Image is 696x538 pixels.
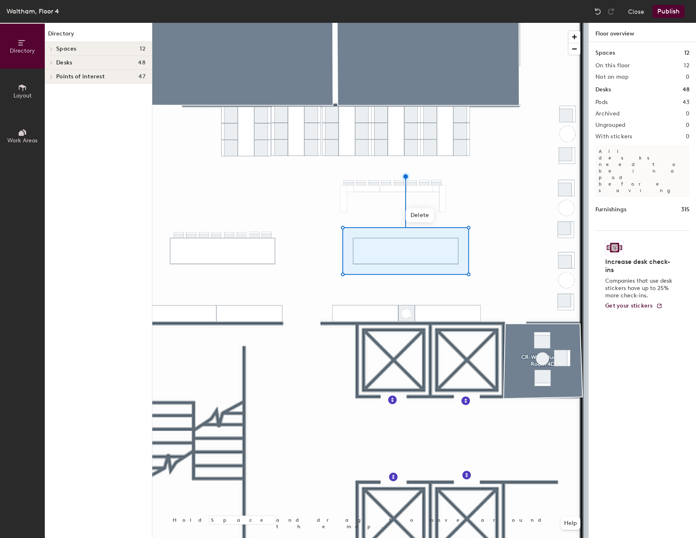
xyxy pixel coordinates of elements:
[56,60,72,66] span: Desks
[686,133,689,140] h2: 0
[595,74,628,80] h2: Not on map
[595,99,608,106] h2: Pods
[683,99,689,106] h2: 43
[686,122,689,128] h2: 0
[589,23,696,42] h1: Floor overview
[56,46,77,52] span: Spaces
[684,62,689,69] h2: 12
[45,29,152,42] h1: Directory
[595,49,615,58] h1: Spaces
[605,277,675,299] p: Companies that use desk stickers have up to 25% more check-ins.
[684,49,689,58] h1: 12
[561,517,580,530] button: Help
[595,85,611,94] h1: Desks
[652,5,685,18] button: Publish
[605,302,653,309] span: Get your stickers
[406,208,434,222] span: Delete
[607,7,615,15] img: Redo
[605,241,624,255] img: Sticker logo
[10,47,35,54] span: Directory
[595,122,626,128] h2: Ungrouped
[56,73,105,80] span: Points of interest
[595,145,689,197] p: All desks need to be in a pod before saving
[138,60,145,66] span: 48
[605,303,663,310] a: Get your stickers
[686,111,689,117] h2: 0
[595,111,619,117] h2: Archived
[681,205,689,214] h1: 315
[7,6,59,16] div: Waltham, Floor 4
[594,7,602,15] img: Undo
[13,92,32,99] span: Layout
[595,133,632,140] h2: With stickers
[138,73,145,80] span: 47
[595,205,626,214] h1: Furnishings
[605,258,675,274] h4: Increase desk check-ins
[595,62,630,69] h2: On this floor
[628,5,644,18] button: Close
[683,85,689,94] h1: 48
[686,74,689,80] h2: 0
[140,46,145,52] span: 12
[7,137,37,144] span: Work Areas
